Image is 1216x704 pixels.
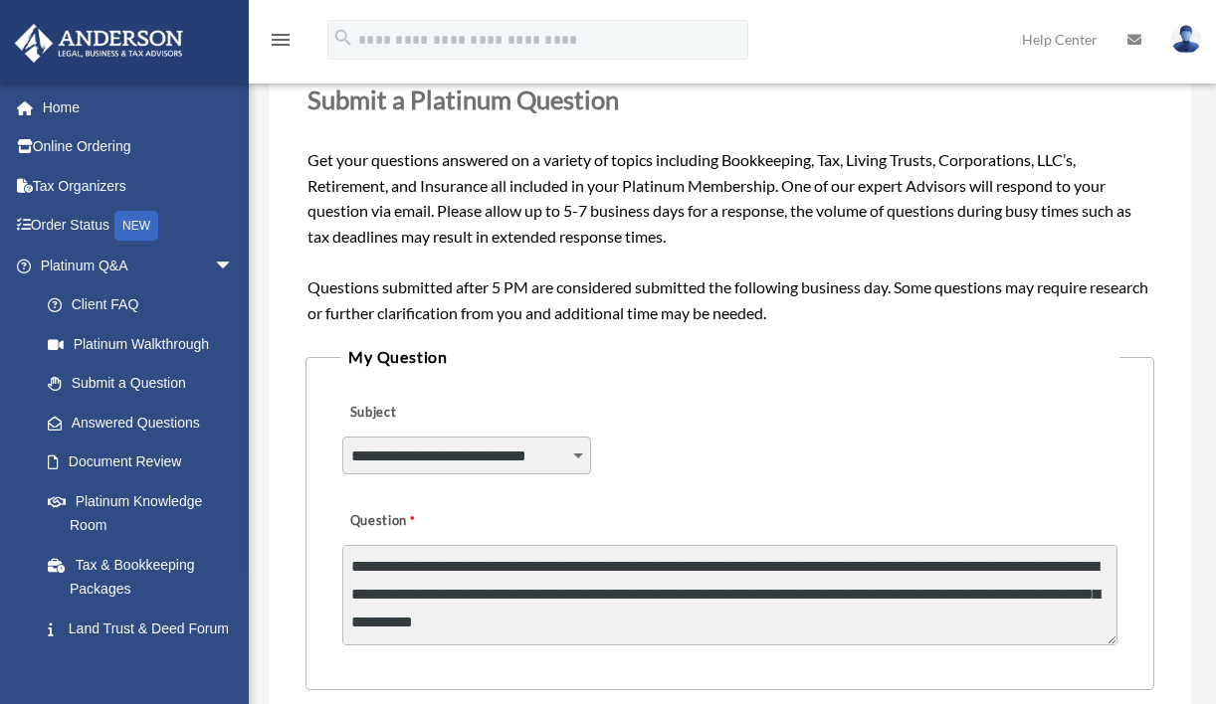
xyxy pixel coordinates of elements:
[28,403,264,442] a: Answered Questions
[14,88,264,127] a: Home
[340,343,1119,371] legend: My Question
[28,285,264,325] a: Client FAQ
[307,85,619,114] span: Submit a Platinum Question
[214,246,254,286] span: arrow_drop_down
[28,545,264,609] a: Tax & Bookkeeping Packages
[28,364,254,404] a: Submit a Question
[1171,25,1201,54] img: User Pic
[342,400,531,428] label: Subject
[14,127,264,167] a: Online Ordering
[14,246,264,285] a: Platinum Q&Aarrow_drop_down
[332,27,354,49] i: search
[28,609,264,648] a: Land Trust & Deed Forum
[28,442,264,482] a: Document Review
[14,166,264,206] a: Tax Organizers
[28,324,264,364] a: Platinum Walkthrough
[342,508,497,536] label: Question
[269,28,293,52] i: menu
[114,211,158,241] div: NEW
[14,206,264,247] a: Order StatusNEW
[28,481,264,545] a: Platinum Knowledge Room
[9,24,189,63] img: Anderson Advisors Platinum Portal
[269,35,293,52] a: menu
